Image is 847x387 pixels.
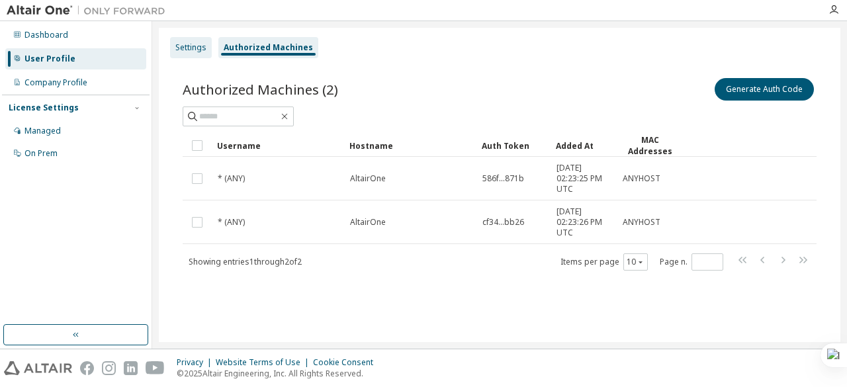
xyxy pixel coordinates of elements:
img: linkedin.svg [124,361,138,375]
img: facebook.svg [80,361,94,375]
span: 586f...871b [482,173,524,184]
div: Hostname [349,135,471,156]
div: Website Terms of Use [216,357,313,368]
span: * (ANY) [218,217,245,228]
span: Authorized Machines (2) [183,80,338,99]
span: * (ANY) [218,173,245,184]
div: Username [217,135,339,156]
div: License Settings [9,103,79,113]
div: Settings [175,42,206,53]
span: ANYHOST [623,217,660,228]
p: © 2025 Altair Engineering, Inc. All Rights Reserved. [177,368,381,379]
img: Altair One [7,4,172,17]
img: youtube.svg [146,361,165,375]
div: Company Profile [24,77,87,88]
span: [DATE] 02:23:25 PM UTC [557,163,611,194]
span: ANYHOST [623,173,660,184]
span: [DATE] 02:23:26 PM UTC [557,206,611,238]
div: Auth Token [482,135,545,156]
button: 10 [627,257,645,267]
span: cf34...bb26 [482,217,524,228]
div: On Prem [24,148,58,159]
div: Privacy [177,357,216,368]
div: Cookie Consent [313,357,381,368]
button: Generate Auth Code [715,78,814,101]
span: AltairOne [350,173,386,184]
div: User Profile [24,54,75,64]
span: Showing entries 1 through 2 of 2 [189,256,302,267]
div: Managed [24,126,61,136]
div: Dashboard [24,30,68,40]
span: Page n. [660,253,723,271]
div: Added At [556,135,611,156]
div: MAC Addresses [622,134,678,157]
img: instagram.svg [102,361,116,375]
div: Authorized Machines [224,42,313,53]
span: Items per page [560,253,648,271]
span: AltairOne [350,217,386,228]
img: altair_logo.svg [4,361,72,375]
